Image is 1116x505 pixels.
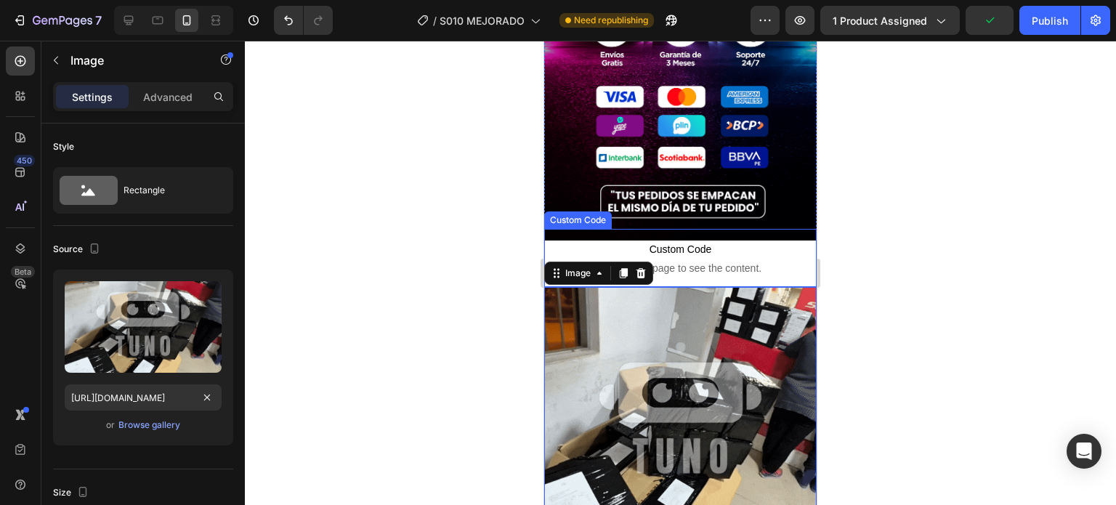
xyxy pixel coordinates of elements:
[1067,434,1101,469] div: Open Intercom Messenger
[820,6,960,35] button: 1 product assigned
[53,240,103,259] div: Source
[6,6,108,35] button: 7
[11,266,35,278] div: Beta
[95,12,102,29] p: 7
[274,6,333,35] div: Undo/Redo
[53,483,92,503] div: Size
[65,281,222,373] img: preview-image
[53,140,74,153] div: Style
[143,89,193,105] p: Advanced
[1019,6,1080,35] button: Publish
[72,89,113,105] p: Settings
[440,13,525,28] span: S010 MEJORADO
[833,13,927,28] span: 1 product assigned
[124,174,212,207] div: Rectangle
[14,155,35,166] div: 450
[70,52,194,69] p: Image
[574,14,648,27] span: Need republishing
[65,384,222,411] input: https://example.com/image.jpg
[544,41,817,505] iframe: Design area
[118,419,180,432] div: Browse gallery
[433,13,437,28] span: /
[106,416,115,434] span: or
[1032,13,1068,28] div: Publish
[118,418,181,432] button: Browse gallery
